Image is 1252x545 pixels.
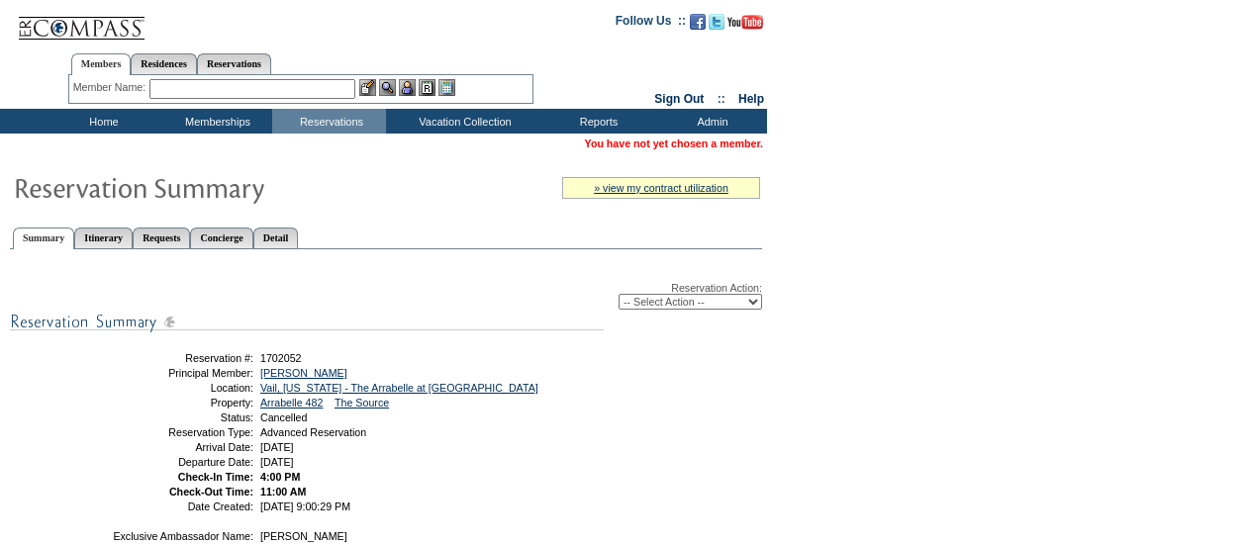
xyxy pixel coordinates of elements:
div: Member Name: [73,79,149,96]
td: Reservation #: [112,352,253,364]
a: Sign Out [654,92,704,106]
a: Become our fan on Facebook [690,20,706,32]
a: Members [71,53,132,75]
a: Follow us on Twitter [709,20,724,32]
a: Subscribe to our YouTube Channel [727,20,763,32]
td: Reports [539,109,653,134]
img: Reservations [419,79,435,96]
a: Residences [131,53,197,74]
img: Follow us on Twitter [709,14,724,30]
a: Detail [253,227,299,248]
span: :: [718,92,725,106]
td: Arrival Date: [112,441,253,453]
strong: Check-In Time: [178,471,253,483]
td: Home [45,109,158,134]
img: Subscribe to our YouTube Channel [727,15,763,30]
td: Reservations [272,109,386,134]
td: Date Created: [112,500,253,512]
td: Status: [112,411,253,423]
td: Exclusive Ambassador Name: [112,530,253,542]
span: You have not yet chosen a member. [585,137,763,149]
span: [DATE] [260,456,294,468]
span: 4:00 PM [260,471,300,483]
span: 1702052 [260,352,302,364]
span: [PERSON_NAME] [260,530,347,542]
img: View [379,79,396,96]
a: Concierge [190,227,252,248]
td: Follow Us :: [616,12,686,36]
img: Impersonate [399,79,416,96]
img: b_calculator.gif [438,79,455,96]
span: [DATE] [260,441,294,453]
a: Arrabelle 482 [260,397,323,409]
td: Admin [653,109,767,134]
img: b_edit.gif [359,79,376,96]
td: Location: [112,382,253,394]
span: Cancelled [260,411,307,423]
span: 11:00 AM [260,486,306,498]
img: subTtlResSummary.gif [10,310,604,334]
a: » view my contract utilization [594,182,728,194]
a: Reservations [197,53,271,74]
a: Vail, [US_STATE] - The Arrabelle at [GEOGRAPHIC_DATA] [260,382,538,394]
td: Departure Date: [112,456,253,468]
a: Requests [133,227,190,248]
img: Become our fan on Facebook [690,14,706,30]
a: Help [738,92,764,106]
strong: Check-Out Time: [169,486,253,498]
td: Property: [112,397,253,409]
a: Summary [13,227,74,249]
td: Memberships [158,109,272,134]
img: Reservaton Summary [13,167,409,207]
a: The Source [335,397,389,409]
span: Advanced Reservation [260,426,366,438]
div: Reservation Action: [10,282,762,310]
td: Principal Member: [112,367,253,379]
a: Itinerary [74,227,133,248]
span: [DATE] 9:00:29 PM [260,500,350,512]
td: Reservation Type: [112,426,253,438]
a: [PERSON_NAME] [260,367,347,379]
td: Vacation Collection [386,109,539,134]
